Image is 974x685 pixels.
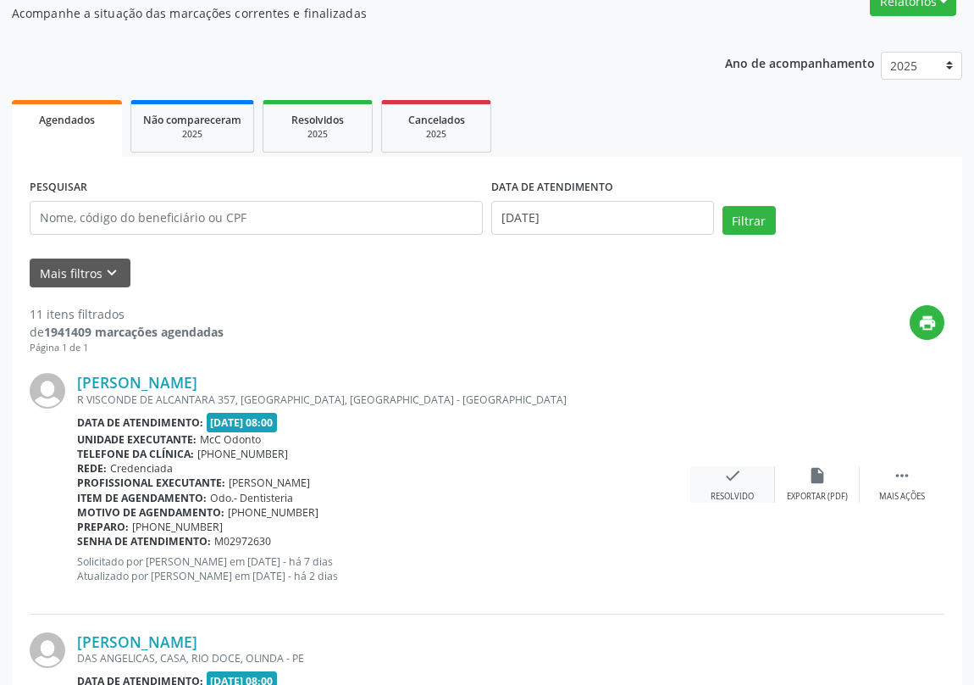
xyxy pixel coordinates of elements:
div: 2025 [275,128,360,141]
img: img [30,373,65,409]
span: Não compareceram [143,113,241,127]
button: print [910,305,944,340]
div: 2025 [143,128,241,141]
span: Agendados [39,113,95,127]
b: Item de agendamento: [77,491,207,505]
span: M02972630 [214,534,271,549]
i: insert_drive_file [808,466,827,485]
i: keyboard_arrow_down [102,264,121,282]
button: Mais filtroskeyboard_arrow_down [30,259,130,288]
img: img [30,632,65,668]
div: 2025 [394,128,479,141]
div: Mais ações [879,491,925,503]
p: Acompanhe a situação das marcações correntes e finalizadas [12,4,677,22]
span: [DATE] 08:00 [207,413,278,432]
a: [PERSON_NAME] [77,632,197,651]
b: Preparo: [77,520,129,534]
button: Filtrar [722,206,776,235]
span: McC Odonto [200,432,261,447]
div: R VISCONDE DE ALCANTARA 357, [GEOGRAPHIC_DATA], [GEOGRAPHIC_DATA] - [GEOGRAPHIC_DATA] [77,393,690,407]
b: Telefone da clínica: [77,447,194,461]
span: Credenciada [110,461,173,476]
label: PESQUISAR [30,175,87,201]
p: Solicitado por [PERSON_NAME] em [DATE] - há 7 dias Atualizado por [PERSON_NAME] em [DATE] - há 2 ... [77,554,690,583]
span: [PERSON_NAME] [229,476,310,490]
div: Resolvido [711,491,754,503]
b: Motivo de agendamento: [77,505,224,520]
p: Ano de acompanhamento [725,52,875,73]
input: Selecione um intervalo [491,201,714,235]
span: Odo.- Dentisteria [210,491,293,505]
div: DAS ANGELICAS, CASA, RIO DOCE, OLINDA - PE [77,651,690,666]
div: 11 itens filtrados [30,305,224,323]
label: DATA DE ATENDIMENTO [491,175,613,201]
b: Unidade executante: [77,432,196,447]
span: [PHONE_NUMBER] [132,520,223,534]
span: Cancelados [408,113,465,127]
div: de [30,323,224,341]
span: [PHONE_NUMBER] [197,447,288,461]
b: Profissional executante: [77,476,225,490]
b: Rede: [77,461,107,476]
i: check [723,466,742,485]
span: Resolvidos [291,113,344,127]
div: Página 1 de 1 [30,341,224,355]
b: Data de atendimento: [77,415,203,430]
span: [PHONE_NUMBER] [228,505,318,520]
i: print [918,314,937,332]
input: Nome, código do beneficiário ou CPF [30,201,483,235]
strong: 1941409 marcações agendadas [44,324,224,340]
div: Exportar (PDF) [787,491,848,503]
b: Senha de atendimento: [77,534,211,549]
a: [PERSON_NAME] [77,373,197,392]
i:  [893,466,911,485]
